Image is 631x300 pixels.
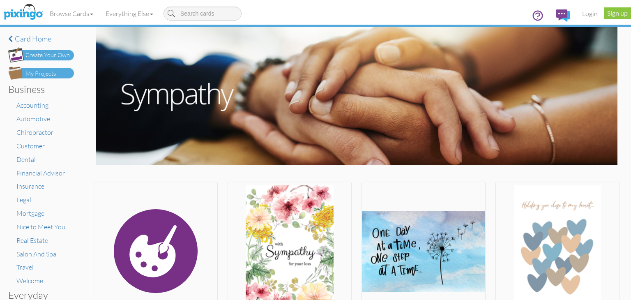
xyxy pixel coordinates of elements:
[1,2,45,23] img: pixingo logo
[8,35,74,43] a: Card home
[8,67,74,80] img: my-projects-button.png
[16,169,65,177] a: Financial Advisor
[8,47,74,62] img: create-own-button.png
[99,3,159,24] a: Everything Else
[16,128,53,136] a: Chiropractor
[16,223,65,231] a: Nice to Meet You
[25,69,56,78] div: My Projects
[576,3,604,24] a: Login
[16,277,43,285] a: Welcome
[96,27,617,165] img: sympathy.jpg
[16,250,56,258] a: Salon And Spa
[16,115,50,123] a: Automotive
[25,51,70,60] div: Create Your Own
[16,101,48,109] a: Accounting
[16,263,34,271] a: Travel
[16,142,45,150] a: Customer
[8,84,68,95] h3: Business
[16,155,36,164] a: Dental
[16,236,48,245] a: Real Estate
[16,209,44,217] a: Mortgage
[604,7,631,19] a: Sign up
[16,196,31,204] a: Legal
[44,3,99,24] a: Browse Cards
[556,9,570,22] img: comments.svg
[164,7,242,21] input: Search cards
[16,182,44,190] a: Insurance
